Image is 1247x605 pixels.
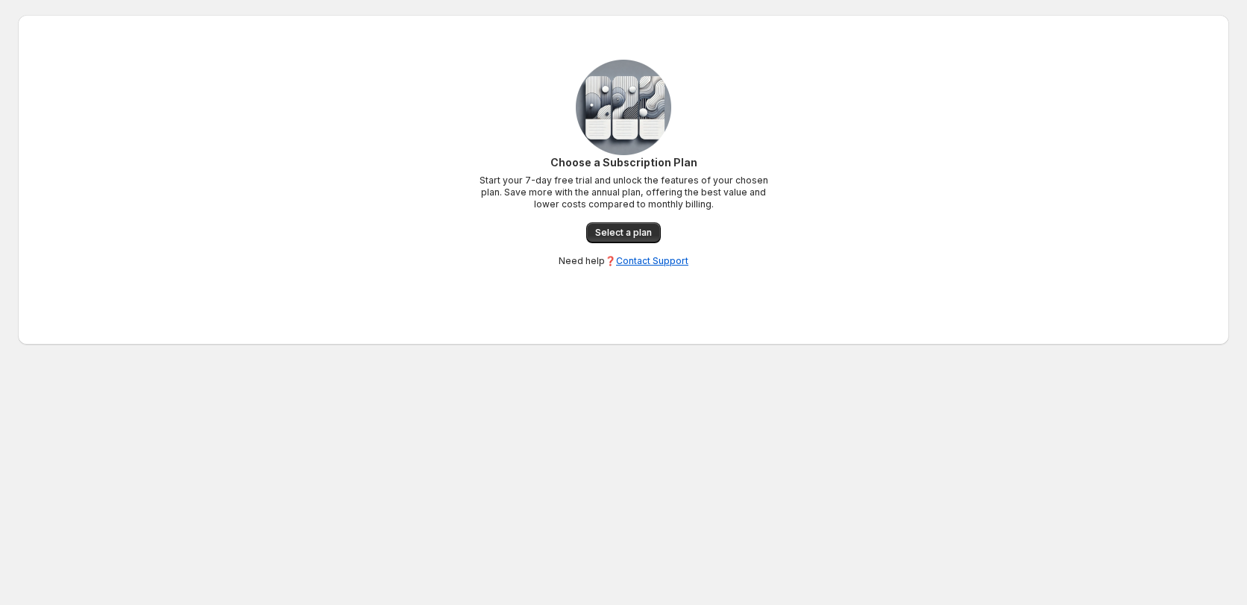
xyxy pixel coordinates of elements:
a: Select a plan [586,222,661,243]
p: Choose a Subscription Plan [474,155,773,170]
p: Need help❓ [559,255,688,267]
span: Select a plan [595,227,652,239]
p: Start your 7-day free trial and unlock the features of your chosen plan. Save more with the annua... [474,175,773,210]
a: Contact Support [616,255,688,266]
